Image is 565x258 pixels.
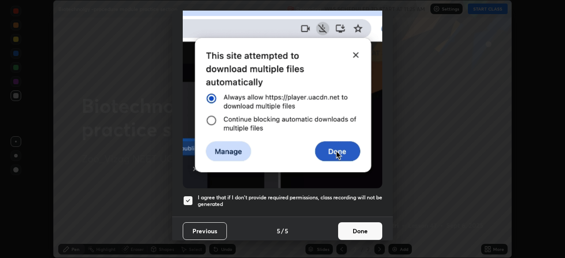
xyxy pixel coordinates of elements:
[285,226,288,236] h4: 5
[183,222,227,240] button: Previous
[198,194,382,208] h5: I agree that if I don't provide required permissions, class recording will not be generated
[281,226,284,236] h4: /
[338,222,382,240] button: Done
[277,226,280,236] h4: 5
